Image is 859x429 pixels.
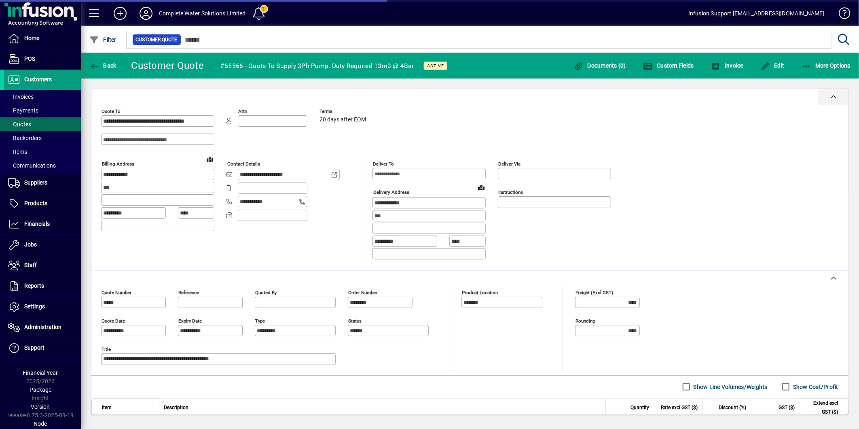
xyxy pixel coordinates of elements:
[4,159,81,172] a: Communications
[719,403,746,412] span: Discount (%)
[571,58,628,73] button: Documents (0)
[8,162,56,169] span: Communications
[4,214,81,234] a: Financials
[8,93,34,100] span: Invoices
[4,90,81,104] a: Invoices
[475,181,488,194] a: View on map
[688,7,825,20] div: Infusion Support [EMAIL_ADDRESS][DOMAIN_NAME]
[4,117,81,131] a: Quotes
[4,235,81,255] a: Jobs
[4,297,81,317] a: Settings
[133,6,159,21] button: Profile
[30,387,51,393] span: Package
[462,289,498,295] mat-label: Product location
[102,346,111,352] mat-label: Title
[131,59,204,72] div: Customer Quote
[102,318,125,323] mat-label: Quote date
[575,289,613,295] mat-label: Freight (excl GST)
[319,109,368,114] span: Terms
[498,189,523,195] mat-label: Instructions
[760,62,785,69] span: Edit
[711,62,743,69] span: Invoice
[87,32,118,47] button: Filter
[31,404,50,410] span: Version
[800,58,853,73] button: More Options
[87,58,118,73] button: Back
[4,28,81,49] a: Home
[4,104,81,117] a: Payments
[24,35,39,41] span: Home
[758,58,787,73] button: Edit
[4,131,81,145] a: Backorders
[89,62,116,69] span: Back
[24,262,37,268] span: Staff
[136,36,178,44] span: Customer Quote
[23,370,58,376] span: Financial Year
[255,289,277,295] mat-label: Quoted by
[203,153,216,166] a: View on map
[661,403,698,412] span: Rate excl GST ($)
[102,289,131,295] mat-label: Quote number
[4,338,81,358] a: Support
[779,403,795,412] span: GST ($)
[833,2,849,28] a: Knowledge Base
[373,161,394,167] mat-label: Deliver To
[4,49,81,69] a: POS
[630,403,649,412] span: Quantity
[319,117,366,123] span: 20 days after EOM
[24,200,47,206] span: Products
[4,317,81,338] a: Administration
[102,108,121,114] mat-label: Quote To
[4,145,81,159] a: Items
[427,63,444,68] span: Active
[8,149,27,155] span: Items
[8,107,38,114] span: Payments
[643,62,694,69] span: Custom Fields
[791,383,838,391] label: Show Cost/Profit
[255,318,265,323] mat-label: Type
[159,7,246,20] div: Complete Water Solutions Limited
[107,6,133,21] button: Add
[692,383,768,391] label: Show Line Volumes/Weights
[24,179,47,186] span: Suppliers
[24,324,61,330] span: Administration
[348,289,377,295] mat-label: Order number
[24,76,52,83] span: Customers
[8,135,42,141] span: Backorders
[805,399,838,416] span: Extend excl GST ($)
[641,58,696,73] button: Custom Fields
[4,276,81,296] a: Reports
[34,421,47,427] span: Node
[8,121,31,127] span: Quotes
[89,36,116,43] span: Filter
[81,58,125,73] app-page-header-button: Back
[575,318,595,323] mat-label: Rounding
[24,241,37,248] span: Jobs
[178,289,199,295] mat-label: Reference
[164,403,189,412] span: Description
[102,403,112,412] span: Item
[24,55,35,62] span: POS
[709,58,745,73] button: Invoice
[802,62,851,69] span: More Options
[24,282,44,289] span: Reports
[24,221,50,227] span: Financials
[4,255,81,276] a: Staff
[24,303,45,310] span: Settings
[178,318,202,323] mat-label: Expiry date
[220,59,414,72] div: #65566 - Quote To Supply 3Ph Pump. Duty Required 13m3 @ 4Bar
[498,161,520,167] mat-label: Deliver via
[238,108,247,114] mat-label: Attn
[4,173,81,193] a: Suppliers
[348,318,362,323] mat-label: Status
[573,62,626,69] span: Documents (0)
[24,344,44,351] span: Support
[4,193,81,214] a: Products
